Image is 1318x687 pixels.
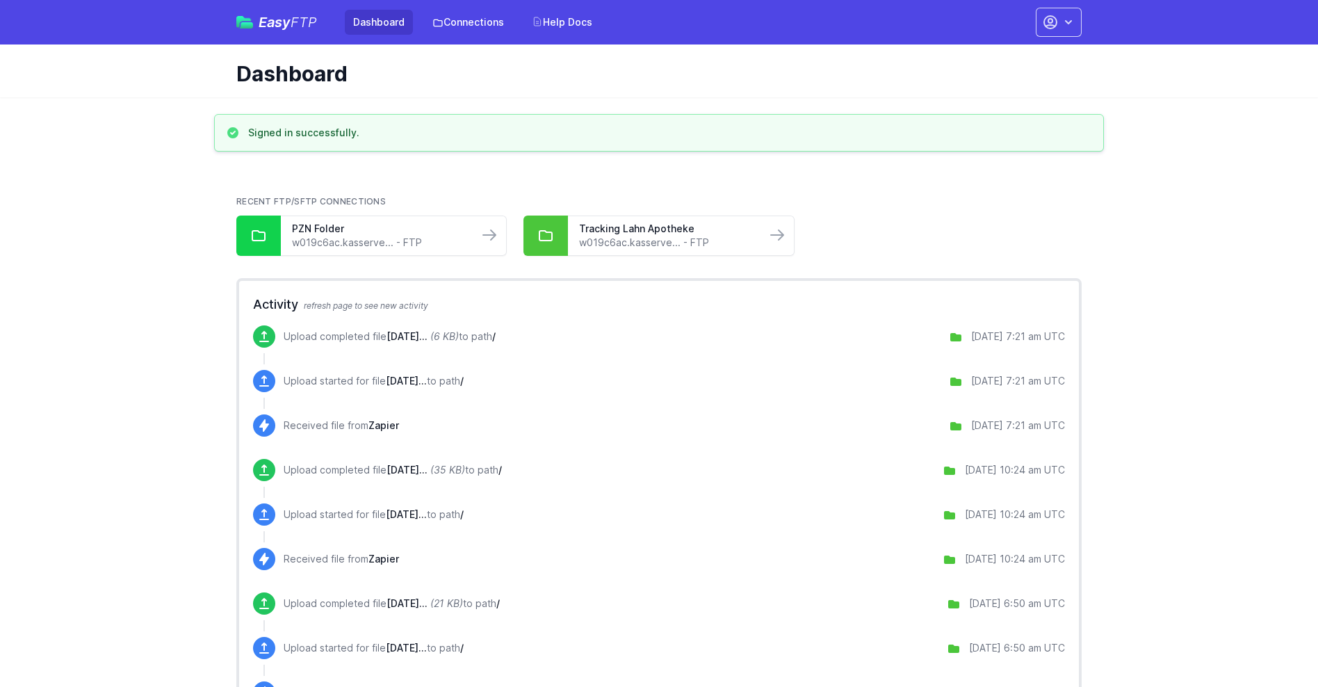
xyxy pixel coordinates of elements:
[460,508,464,520] span: /
[284,330,496,343] p: Upload completed file to path
[304,300,428,311] span: refresh page to see new activity
[579,236,754,250] a: w019c6ac.kasserve... - FTP
[460,642,464,654] span: /
[284,463,502,477] p: Upload completed file to path
[460,375,464,387] span: /
[430,597,463,609] i: (21 KB)
[523,10,601,35] a: Help Docs
[284,374,464,388] p: Upload started for file to path
[387,597,428,609] span: September 23 2025 06:50:34.csv
[236,61,1071,86] h1: Dashboard
[386,642,427,654] span: September 23 2025 06:50:34.csv
[496,597,500,609] span: /
[971,374,1065,388] div: [DATE] 7:21 am UTC
[368,553,399,565] span: Zapier
[284,419,399,433] p: Received file from
[579,222,754,236] a: Tracking Lahn Apotheke
[236,196,1082,207] h2: Recent FTP/SFTP Connections
[368,419,399,431] span: Zapier
[248,126,359,140] h3: Signed in successfully.
[969,641,1065,655] div: [DATE] 6:50 am UTC
[284,641,464,655] p: Upload started for file to path
[965,508,1065,522] div: [DATE] 10:24 am UTC
[387,330,428,342] span: September 30 2025 07:19:35.csv
[387,464,428,476] span: September 29 2025 10:23:06.csv
[284,597,500,611] p: Upload completed file to path
[492,330,496,342] span: /
[386,375,427,387] span: September 30 2025 07:19:35.csv
[969,597,1065,611] div: [DATE] 6:50 am UTC
[965,552,1065,566] div: [DATE] 10:24 am UTC
[292,222,467,236] a: PZN Folder
[292,236,467,250] a: w019c6ac.kasserve... - FTP
[236,15,317,29] a: EasyFTP
[971,419,1065,433] div: [DATE] 7:21 am UTC
[236,16,253,29] img: easyftp_logo.png
[284,508,464,522] p: Upload started for file to path
[259,15,317,29] span: Easy
[253,295,1065,314] h2: Activity
[971,330,1065,343] div: [DATE] 7:21 am UTC
[498,464,502,476] span: /
[291,14,317,31] span: FTP
[430,464,465,476] i: (35 KB)
[345,10,413,35] a: Dashboard
[965,463,1065,477] div: [DATE] 10:24 am UTC
[284,552,399,566] p: Received file from
[430,330,459,342] i: (6 KB)
[424,10,512,35] a: Connections
[386,508,427,520] span: September 29 2025 10:23:06.csv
